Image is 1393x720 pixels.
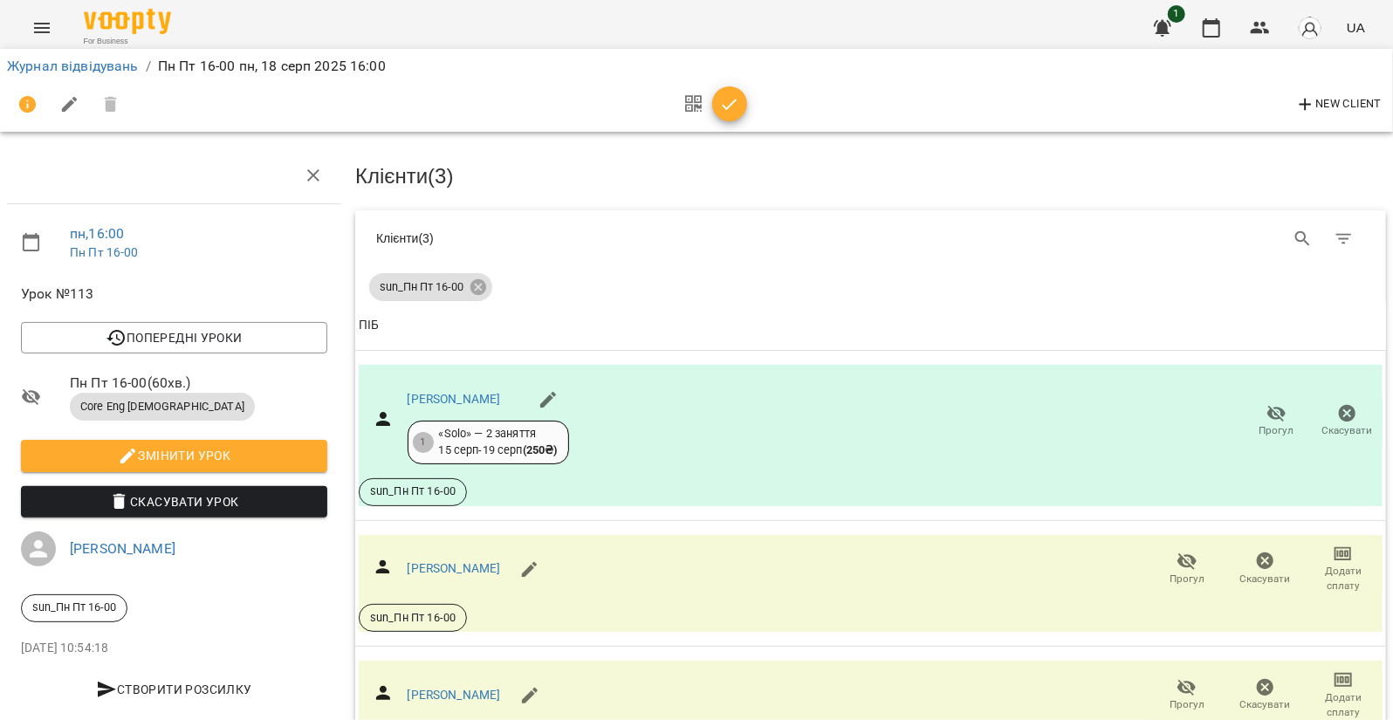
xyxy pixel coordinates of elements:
a: [PERSON_NAME] [408,688,501,702]
span: Core Eng [DEMOGRAPHIC_DATA] [70,399,255,415]
button: Змінити урок [21,440,327,471]
button: Додати сплату [1304,545,1383,593]
a: [PERSON_NAME] [70,540,175,557]
button: UA [1340,11,1372,44]
div: Sort [359,315,379,336]
span: Пн Пт 16-00 ( 60 хв. ) [70,373,327,394]
span: Створити розсилку [28,679,320,700]
span: Скасувати [1240,697,1291,712]
span: sun_Пн Пт 16-00 [22,600,127,615]
div: «Solo» — 2 заняття 15 серп - 19 серп [439,426,558,458]
button: Search [1282,218,1324,260]
button: New Client [1291,91,1386,119]
button: Прогул [1241,397,1312,446]
a: [PERSON_NAME] [408,392,501,406]
span: sun_Пн Пт 16-00 [360,610,466,626]
span: sun_Пн Пт 16-00 [369,279,474,295]
nav: breadcrumb [7,56,1386,77]
span: Змінити урок [35,445,313,466]
b: ( 250 ₴ ) [523,443,558,456]
span: Додати сплату [1314,690,1372,720]
span: Додати сплату [1314,564,1372,593]
button: Скасувати [1312,397,1383,446]
a: [PERSON_NAME] [408,561,501,575]
span: Урок №113 [21,284,327,305]
span: UA [1347,18,1365,37]
button: Попередні уроки [21,322,327,353]
a: Журнал відвідувань [7,58,139,74]
button: Скасувати Урок [21,486,327,518]
div: Клієнти ( 3 ) [376,230,858,247]
span: Скасувати [1322,423,1373,438]
button: Прогул [1148,545,1226,593]
span: For Business [84,36,171,47]
span: Прогул [1259,423,1294,438]
div: sun_Пн Пт 16-00 [369,273,492,301]
span: 1 [1168,5,1185,23]
span: Прогул [1170,572,1204,586]
img: avatar_s.png [1298,16,1322,40]
h3: Клієнти ( 3 ) [355,165,1386,188]
span: sun_Пн Пт 16-00 [360,483,466,499]
button: Menu [21,7,63,49]
button: Додати сплату [1304,671,1383,720]
p: [DATE] 10:54:18 [21,640,327,657]
span: Прогул [1170,697,1204,712]
div: sun_Пн Пт 16-00 [21,594,127,622]
span: Скасувати Урок [35,491,313,512]
a: пн , 16:00 [70,225,124,242]
div: ПІБ [359,315,379,336]
button: Прогул [1148,671,1226,720]
button: Фільтр [1323,218,1365,260]
img: Voopty Logo [84,9,171,34]
span: New Client [1295,94,1382,115]
button: Створити розсилку [21,674,327,705]
span: ПІБ [359,315,1383,336]
li: / [146,56,151,77]
button: Скасувати [1226,671,1305,720]
span: Скасувати [1240,572,1291,586]
div: Table Toolbar [355,210,1386,266]
span: Попередні уроки [35,327,313,348]
p: Пн Пт 16-00 пн, 18 серп 2025 16:00 [158,56,386,77]
div: 1 [413,432,434,453]
button: Скасувати [1226,545,1305,593]
a: Пн Пт 16-00 [70,245,139,259]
